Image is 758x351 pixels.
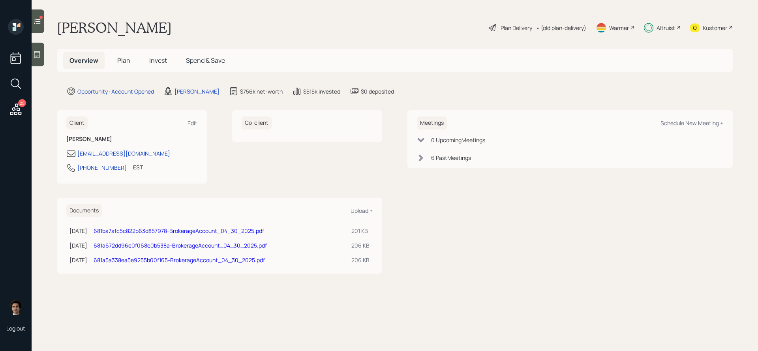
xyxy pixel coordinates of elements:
h6: [PERSON_NAME] [66,136,197,143]
div: Kustomer [703,24,727,32]
div: $0 deposited [361,87,394,96]
div: [EMAIL_ADDRESS][DOMAIN_NAME] [77,149,170,158]
div: 206 KB [351,256,370,264]
div: 206 KB [351,241,370,250]
div: [DATE] [69,227,87,235]
div: Edit [188,119,197,127]
div: 25 [18,99,26,107]
div: 0 Upcoming Meeting s [431,136,485,144]
h6: Co-client [242,116,272,130]
div: Opportunity · Account Opened [77,87,154,96]
div: [DATE] [69,241,87,250]
div: $756k net-worth [240,87,283,96]
div: [DATE] [69,256,87,264]
span: Invest [149,56,167,65]
div: 201 KB [351,227,370,235]
span: Plan [117,56,130,65]
div: Altruist [657,24,675,32]
div: 6 Past Meeting s [431,154,471,162]
h6: Documents [66,204,102,217]
div: Upload + [351,207,373,214]
div: EST [133,163,143,171]
h6: Meetings [417,116,447,130]
div: $515k invested [303,87,340,96]
div: • (old plan-delivery) [536,24,586,32]
img: harrison-schaefer-headshot-2.png [8,299,24,315]
a: 681ba7afc5c822b63d857978-BrokerageAccount_04_30_2025.pdf [94,227,264,235]
div: [PHONE_NUMBER] [77,163,127,172]
div: Warmer [609,24,629,32]
h6: Client [66,116,88,130]
span: Overview [69,56,98,65]
a: 681a672dd96e0f068e0b538a-BrokerageAccount_04_30_2025.pdf [94,242,267,249]
span: Spend & Save [186,56,225,65]
div: Plan Delivery [501,24,532,32]
a: 681a5a338ea5e9255b00f165-BrokerageAccount_04_30_2025.pdf [94,256,265,264]
h1: [PERSON_NAME] [57,19,172,36]
div: Schedule New Meeting + [660,119,723,127]
div: [PERSON_NAME] [174,87,220,96]
div: Log out [6,325,25,332]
